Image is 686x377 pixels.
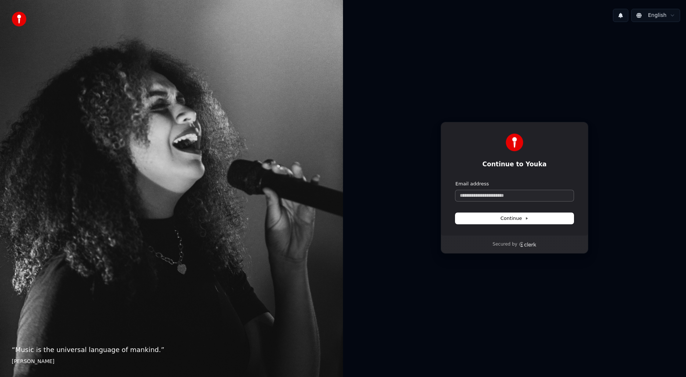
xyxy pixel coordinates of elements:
[12,358,331,365] footer: [PERSON_NAME]
[12,345,331,355] p: “ Music is the universal language of mankind. ”
[492,242,517,247] p: Secured by
[506,134,523,151] img: Youka
[12,12,26,26] img: youka
[519,242,537,247] a: Clerk logo
[455,160,574,169] h1: Continue to Youka
[455,181,489,187] label: Email address
[455,213,574,224] button: Continue
[501,215,528,222] span: Continue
